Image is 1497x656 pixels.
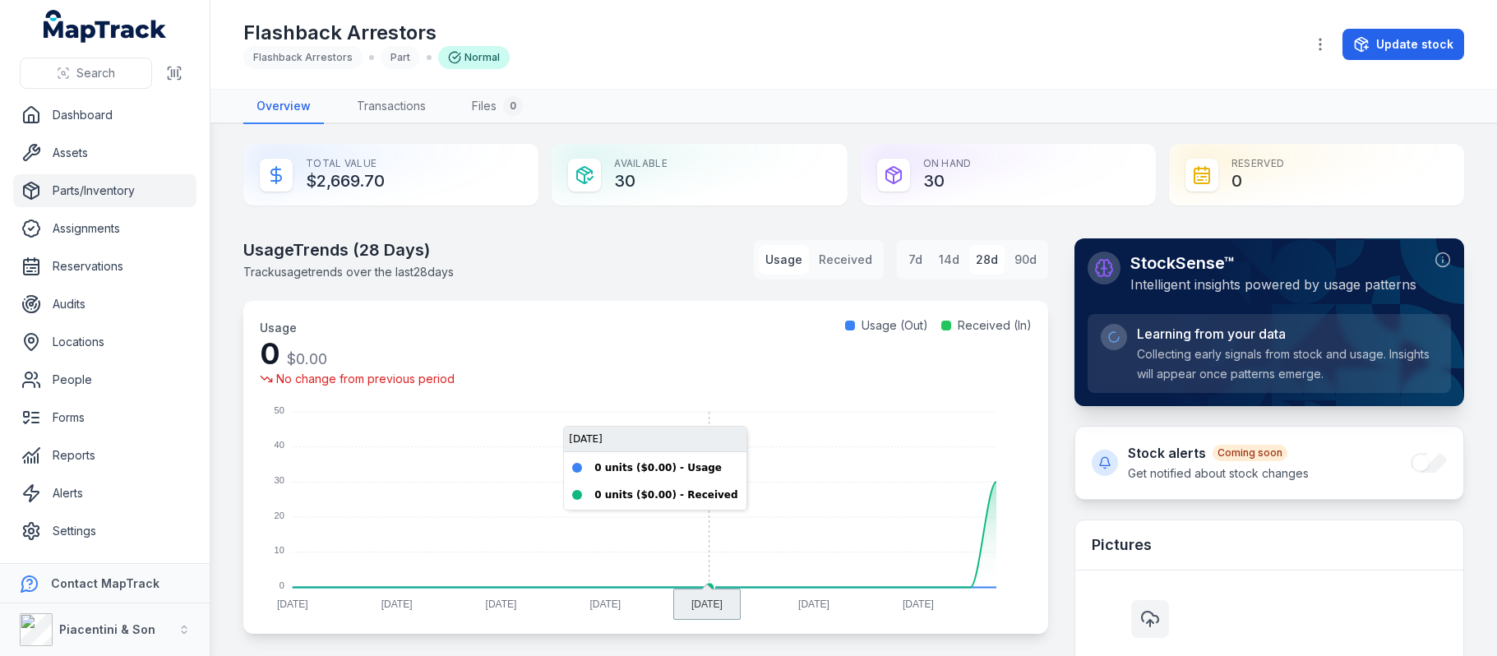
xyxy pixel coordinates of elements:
[59,622,155,636] strong: Piacentini & Son
[486,598,517,610] tspan: [DATE]
[1137,324,1286,344] span: Learning from your data
[276,371,455,387] span: No change from previous period
[1130,276,1416,293] span: Intelligent insights powered by usage patterns
[13,439,196,472] a: Reports
[13,250,196,283] a: Reservations
[260,321,297,335] span: Usage
[243,265,454,279] span: Track usage trends over the last 28 days
[932,245,966,275] button: 14d
[589,598,621,610] tspan: [DATE]
[51,576,159,590] strong: Contact MapTrack
[20,58,152,89] button: Search
[1128,466,1309,480] span: Get notified about stock changes
[1130,252,1416,275] h2: StockSense™
[13,136,196,169] a: Assets
[798,598,829,610] tspan: [DATE]
[438,46,510,69] div: Normal
[969,245,1005,275] button: 28d
[275,405,284,415] tspan: 50
[76,65,115,81] span: Search
[13,515,196,547] a: Settings
[243,90,324,124] a: Overview
[759,245,809,275] button: Usage
[503,96,523,116] div: 0
[1008,245,1043,275] button: 90d
[275,440,284,450] tspan: 40
[275,475,284,485] tspan: 30
[243,238,454,261] h2: Usage Trends ( 28 Days)
[44,10,167,43] a: MapTrack
[902,245,929,275] button: 7d
[812,245,879,275] button: Received
[280,580,284,590] tspan: 0
[13,288,196,321] a: Audits
[243,20,510,46] h1: Flashback Arrestors
[694,598,725,610] tspan: [DATE]
[13,401,196,434] a: Forms
[344,90,439,124] a: Transactions
[13,363,196,396] a: People
[13,174,196,207] a: Parts/Inventory
[903,598,934,610] tspan: [DATE]
[381,598,413,610] tspan: [DATE]
[13,326,196,358] a: Locations
[13,212,196,245] a: Assignments
[1128,443,1309,463] h4: Stock alerts
[275,545,284,555] tspan: 10
[1213,445,1287,461] div: Coming soon
[13,477,196,510] a: Alerts
[381,46,420,69] div: Part
[862,317,928,334] span: Usage (Out)
[1092,534,1152,557] h3: Pictures
[287,350,327,367] span: $0.00
[260,337,455,371] div: 0
[275,510,284,520] tspan: 20
[958,317,1032,334] span: Received (In)
[277,598,308,610] tspan: [DATE]
[459,90,536,124] a: Files0
[1342,29,1464,60] button: Update stock
[1137,347,1430,381] span: Collecting early signals from stock and usage. Insights will appear once patterns emerge.
[253,51,353,63] span: Flashback Arrestors
[13,99,196,132] a: Dashboard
